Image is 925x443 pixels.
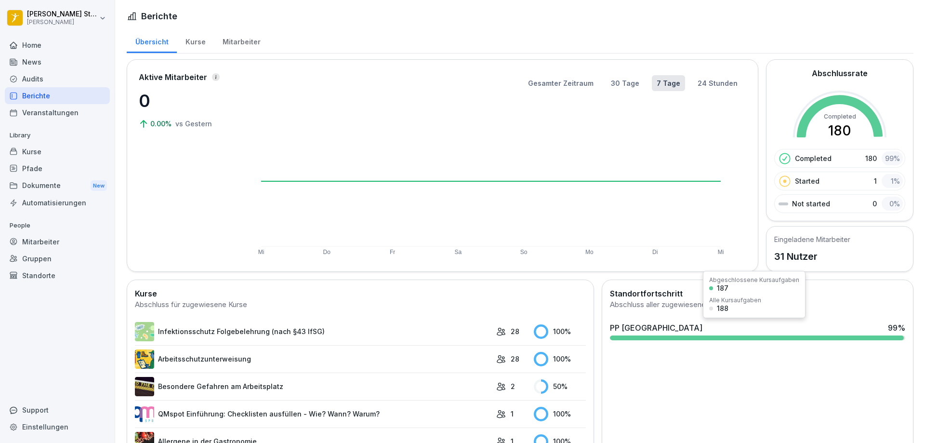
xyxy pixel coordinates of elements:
[882,197,903,211] div: 0 %
[323,249,331,255] text: Do
[795,176,819,186] p: Started
[5,267,110,284] a: Standorte
[127,28,177,53] a: Übersicht
[5,402,110,418] div: Support
[812,67,868,79] h2: Abschlussrate
[511,381,515,391] p: 2
[5,70,110,87] a: Audits
[717,285,728,292] div: 187
[139,71,207,83] p: Aktive Mitarbeiter
[141,10,177,23] h1: Berichte
[135,288,586,299] h2: Kurse
[606,318,909,344] a: PP [GEOGRAPHIC_DATA]99%
[177,28,214,53] a: Kurse
[888,322,905,334] div: 99 %
[150,119,173,129] p: 0.00%
[5,418,110,435] a: Einstellungen
[5,194,110,211] a: Automatisierungen
[5,143,110,160] a: Kurse
[135,404,154,424] img: rsy9vu330m0sw5op77geq2rv.png
[872,199,877,209] p: 0
[455,249,462,255] text: Sa
[792,199,830,209] p: Not started
[5,160,110,177] a: Pfade
[882,151,903,165] div: 99 %
[610,322,702,334] div: PP [GEOGRAPHIC_DATA]
[610,299,905,310] div: Abschluss aller zugewiesenen Kurse pro Standort
[5,177,110,195] div: Dokumente
[135,322,154,341] img: tgff07aey9ahi6f4hltuk21p.png
[795,153,832,163] p: Completed
[585,249,594,255] text: Mo
[709,297,761,303] div: Alle Kursaufgaben
[91,180,107,191] div: New
[717,305,728,312] div: 188
[27,10,97,18] p: [PERSON_NAME] Stambolov
[534,407,586,421] div: 100 %
[520,249,528,255] text: So
[511,326,519,336] p: 28
[774,249,850,264] p: 31 Nutzer
[27,19,97,26] p: [PERSON_NAME]
[865,153,877,163] p: 180
[5,87,110,104] a: Berichte
[139,88,235,114] p: 0
[652,249,658,255] text: Di
[534,324,586,339] div: 100 %
[652,75,685,91] button: 7 Tage
[5,54,110,70] a: News
[511,354,519,364] p: 28
[511,409,514,419] p: 1
[709,277,799,283] div: Abgeschlossene Kursaufgaben
[693,75,742,91] button: 24 Stunden
[214,28,269,53] a: Mitarbeiter
[390,249,395,255] text: Fr
[5,37,110,54] a: Home
[258,249,264,255] text: Mi
[718,249,724,255] text: Mi
[534,379,586,394] div: 50 %
[774,234,850,244] h5: Eingeladene Mitarbeiter
[135,349,491,369] a: Arbeitsschutzunterweisung
[5,128,110,143] p: Library
[874,176,877,186] p: 1
[5,250,110,267] a: Gruppen
[135,349,154,369] img: bgsrfyvhdm6180ponve2jajk.png
[523,75,598,91] button: Gesamter Zeitraum
[135,377,491,396] a: Besondere Gefahren am Arbeitsplatz
[135,404,491,424] a: QMspot Einführung: Checklisten ausfüllen - Wie? Wann? Warum?
[135,322,491,341] a: Infektionsschutz Folgebelehrung (nach §43 IfSG)
[534,352,586,366] div: 100 %
[882,174,903,188] div: 1 %
[175,119,212,129] p: vs Gestern
[135,377,154,396] img: zq4t51x0wy87l3xh8s87q7rq.png
[5,233,110,250] a: Mitarbeiter
[5,177,110,195] a: DokumenteNew
[5,218,110,233] p: People
[610,288,905,299] h2: Standortfortschritt
[135,299,586,310] div: Abschluss für zugewiesene Kurse
[5,104,110,121] a: Veranstaltungen
[606,75,644,91] button: 30 Tage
